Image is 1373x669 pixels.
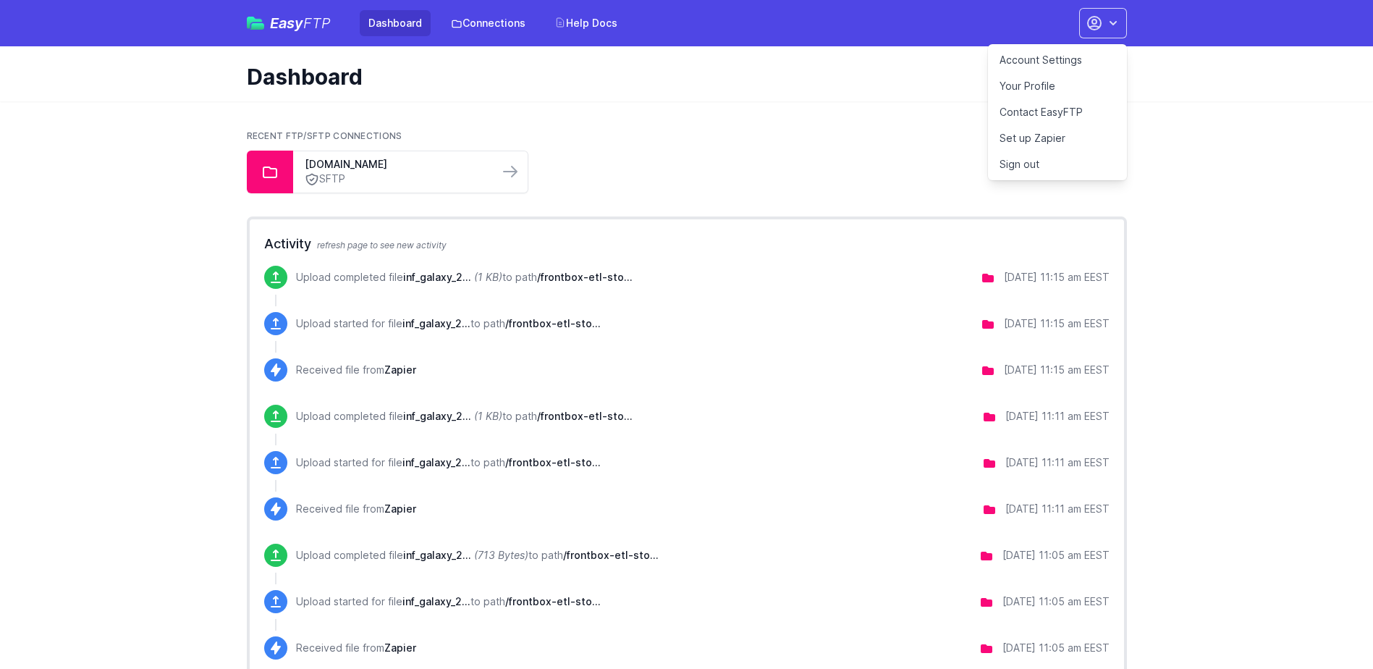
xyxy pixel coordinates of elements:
span: refresh page to see new activity [317,240,447,251]
span: Zapier [384,502,416,515]
a: Contact EasyFTP [988,99,1127,125]
div: [DATE] 11:11 am EEST [1005,409,1110,424]
h2: Recent FTP/SFTP Connections [247,130,1127,142]
div: [DATE] 11:05 am EEST [1002,548,1110,563]
iframe: Drift Widget Chat Controller [1301,597,1356,652]
div: [DATE] 11:05 am EEST [1002,641,1110,655]
p: Upload started for file to path [296,316,601,331]
p: Received file from [296,363,416,377]
span: inf_galaxy_20250903_1115.csv [402,317,470,329]
span: /frontbox-etl-storage/transfer/uploads/eurososgr/salesforce/cases-motor [537,410,633,422]
i: (1 KB) [474,271,502,283]
span: FTP [303,14,331,32]
span: Zapier [384,363,416,376]
p: Upload started for file to path [296,594,601,609]
a: Connections [442,10,534,36]
p: Received file from [296,502,416,516]
div: [DATE] 11:11 am EEST [1005,502,1110,516]
div: [DATE] 11:15 am EEST [1004,316,1110,331]
span: inf_galaxy_20250903_1115.csv [403,271,471,283]
p: Upload completed file to path [296,548,659,563]
a: Sign out [988,151,1127,177]
a: SFTP [305,172,487,187]
a: Set up Zapier [988,125,1127,151]
i: (713 Bytes) [474,549,528,561]
span: /frontbox-etl-storage/transfer/uploads/eurososgr/salesforce/cases-motor [505,317,601,329]
a: Dashboard [360,10,431,36]
span: Zapier [384,641,416,654]
h2: Activity [264,234,1110,254]
span: inf_galaxy_20250903_1105.csv [403,549,471,561]
div: [DATE] 11:15 am EEST [1004,363,1110,377]
div: [DATE] 11:05 am EEST [1002,594,1110,609]
span: inf_galaxy_20250903_1110.csv [402,456,470,468]
h1: Dashboard [247,64,1115,90]
a: Your Profile [988,73,1127,99]
span: /frontbox-etl-storage/transfer/uploads/eurososgr/salesforce/cases-motor [505,456,601,468]
img: easyftp_logo.png [247,17,264,30]
a: Account Settings [988,47,1127,73]
a: EasyFTP [247,16,331,30]
div: [DATE] 11:11 am EEST [1005,455,1110,470]
span: inf_galaxy_20250903_1105.csv [402,595,470,607]
span: inf_galaxy_20250903_1110.csv [403,410,471,422]
p: Received file from [296,641,416,655]
p: Upload started for file to path [296,455,601,470]
span: /frontbox-etl-storage/transfer/uploads/eurososgr/salesforce/cases-motor [505,595,601,607]
a: [DOMAIN_NAME] [305,157,487,172]
p: Upload completed file to path [296,270,633,285]
span: /frontbox-etl-storage/transfer/uploads/eurososgr/salesforce/cases-motor [537,271,633,283]
a: Help Docs [546,10,626,36]
span: Easy [270,16,331,30]
i: (1 KB) [474,410,502,422]
p: Upload completed file to path [296,409,633,424]
div: [DATE] 11:15 am EEST [1004,270,1110,285]
span: /frontbox-etl-storage/transfer/uploads/eurososgr/salesforce/cases-motor [563,549,659,561]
